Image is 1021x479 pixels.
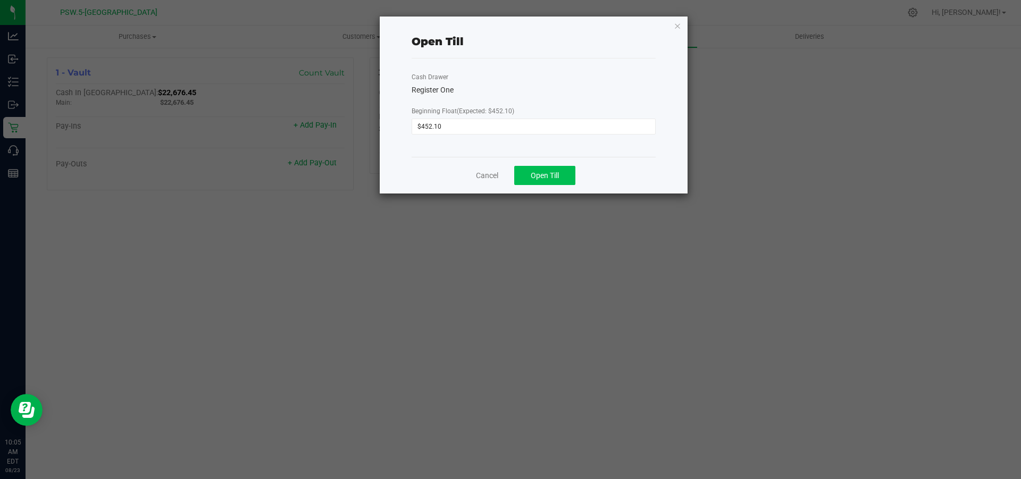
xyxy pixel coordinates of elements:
[514,166,575,185] button: Open Till
[11,394,43,426] iframe: Resource center
[531,171,559,180] span: Open Till
[412,72,448,82] label: Cash Drawer
[412,33,464,49] div: Open Till
[476,170,498,181] a: Cancel
[457,107,514,115] span: (Expected: $452.10)
[412,85,656,96] div: Register One
[412,107,514,115] span: Beginning Float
